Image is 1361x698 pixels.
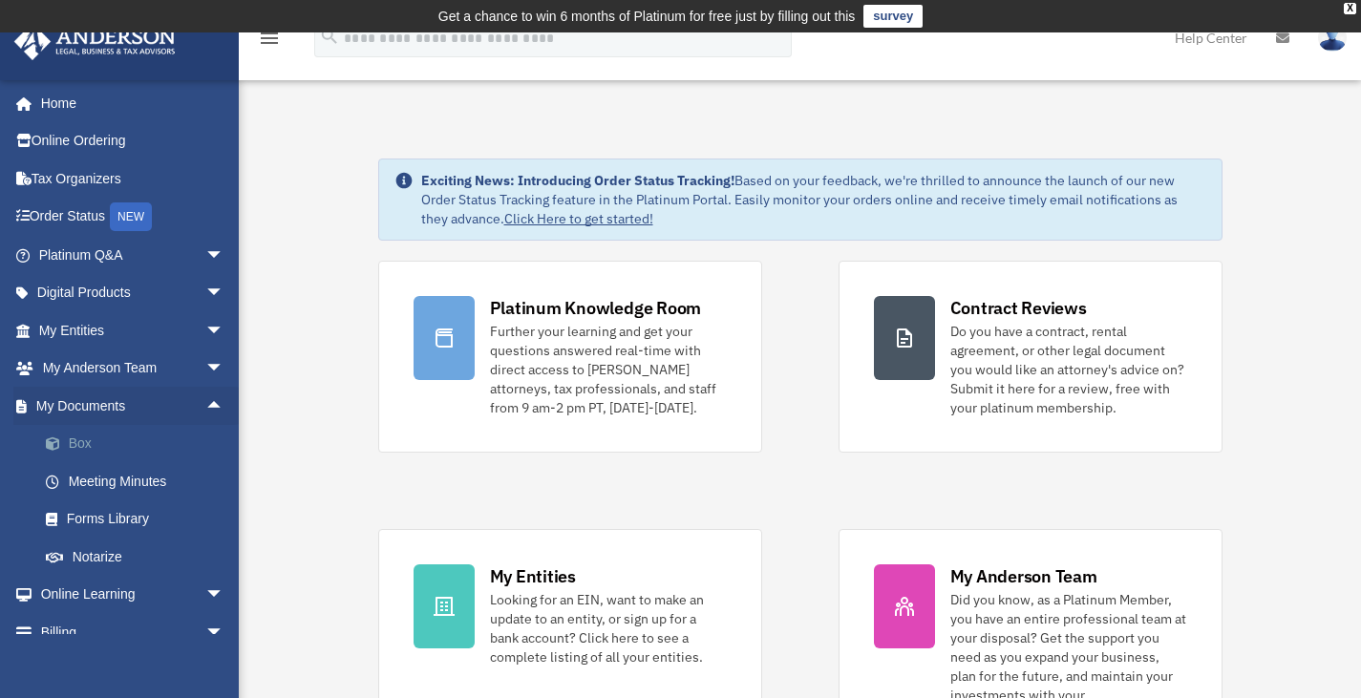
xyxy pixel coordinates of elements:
div: Further your learning and get your questions answered real-time with direct access to [PERSON_NAM... [490,322,727,417]
a: Platinum Knowledge Room Further your learning and get your questions answered real-time with dire... [378,261,762,453]
div: close [1344,3,1356,14]
a: Platinum Q&Aarrow_drop_down [13,236,253,274]
a: Order StatusNEW [13,198,253,237]
a: Click Here to get started! [504,210,653,227]
img: User Pic [1318,24,1347,52]
a: Online Ordering [13,122,253,160]
span: arrow_drop_down [205,349,244,389]
i: search [319,26,340,47]
span: arrow_drop_up [205,387,244,426]
span: arrow_drop_down [205,311,244,350]
div: Looking for an EIN, want to make an update to an entity, or sign up for a bank account? Click her... [490,590,727,666]
a: Meeting Minutes [27,462,253,500]
a: Contract Reviews Do you have a contract, rental agreement, or other legal document you would like... [839,261,1223,453]
span: arrow_drop_down [205,274,244,313]
div: Contract Reviews [950,296,1087,320]
a: Box [27,425,253,463]
div: My Entities [490,564,576,588]
a: My Entitiesarrow_drop_down [13,311,253,349]
a: Online Learningarrow_drop_down [13,576,253,614]
div: Platinum Knowledge Room [490,296,702,320]
img: Anderson Advisors Platinum Portal [9,23,181,60]
a: Home [13,84,244,122]
span: arrow_drop_down [205,236,244,275]
strong: Exciting News: Introducing Order Status Tracking! [421,172,734,189]
a: survey [863,5,923,28]
div: Based on your feedback, we're thrilled to announce the launch of our new Order Status Tracking fe... [421,171,1206,228]
a: Digital Productsarrow_drop_down [13,274,253,312]
div: My Anderson Team [950,564,1097,588]
a: menu [258,33,281,50]
a: Notarize [27,538,253,576]
span: arrow_drop_down [205,613,244,652]
a: My Anderson Teamarrow_drop_down [13,349,253,388]
div: NEW [110,202,152,231]
div: Get a chance to win 6 months of Platinum for free just by filling out this [438,5,856,28]
span: arrow_drop_down [205,576,244,615]
a: Billingarrow_drop_down [13,613,253,651]
i: menu [258,27,281,50]
a: My Documentsarrow_drop_up [13,387,253,425]
div: Do you have a contract, rental agreement, or other legal document you would like an attorney's ad... [950,322,1187,417]
a: Forms Library [27,500,253,539]
a: Tax Organizers [13,159,253,198]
